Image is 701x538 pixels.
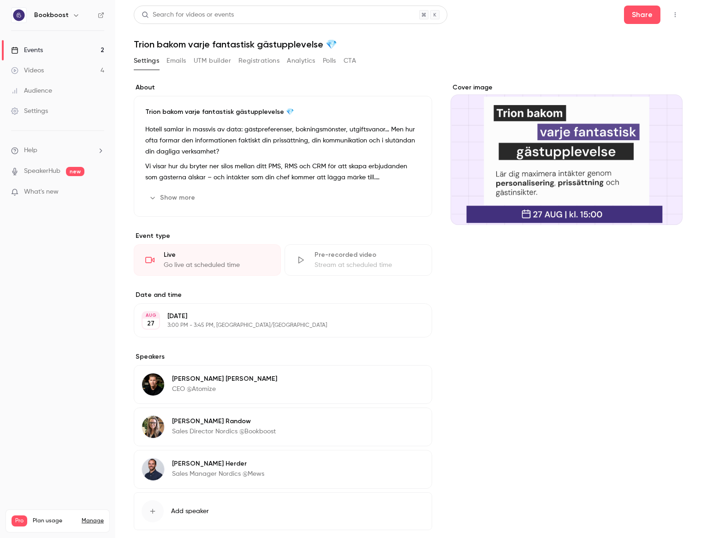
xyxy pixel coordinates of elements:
[451,83,683,92] label: Cover image
[134,352,432,361] label: Speakers
[172,469,264,479] p: Sales Manager Nordics @Mews
[145,161,421,183] p: Vi visar hur du bryter ner silos mellan ditt PMS, RMS och CRM för att skapa erbjudanden som gäste...
[11,106,48,116] div: Settings
[12,515,27,526] span: Pro
[145,124,421,157] p: Hotell samlar in massvis av data: gästpreferenser, bokningsmönster, utgiftsvanor… Men hur ofta fo...
[11,146,104,155] li: help-dropdown-opener
[11,46,43,55] div: Events
[142,373,164,396] img: Alexander Edström
[33,517,76,525] span: Plan usage
[134,39,683,50] h1: Trion bakom varje fantastisk gästupplevelse 💎
[134,290,432,300] label: Date and time
[164,260,269,270] div: Go live at scheduled time
[624,6,660,24] button: Share
[285,244,432,276] div: Pre-recorded videoStream at scheduled time
[287,53,315,68] button: Analytics
[134,53,159,68] button: Settings
[172,417,276,426] p: [PERSON_NAME] Randow
[172,384,277,394] p: CEO @Atomize
[93,188,104,196] iframe: Noticeable Trigger
[172,374,277,384] p: [PERSON_NAME] [PERSON_NAME]
[171,507,209,516] span: Add speaker
[82,517,104,525] a: Manage
[134,365,432,404] div: Alexander Edström[PERSON_NAME] [PERSON_NAME]CEO @Atomize
[24,146,37,155] span: Help
[134,83,432,92] label: About
[134,231,432,241] p: Event type
[194,53,231,68] button: UTM builder
[142,10,234,20] div: Search for videos or events
[142,416,164,438] img: Anna Randow
[451,83,683,225] section: Cover image
[34,11,69,20] h6: Bookboost
[344,53,356,68] button: CTA
[145,107,421,117] p: Trion bakom varje fantastisk gästupplevelse 💎
[315,260,420,270] div: Stream at scheduled time
[172,427,276,436] p: Sales Director Nordics @Bookboost
[66,167,84,176] span: new
[12,8,26,23] img: Bookboost
[134,492,432,530] button: Add speaker
[142,458,164,480] img: Johan Herder
[134,450,432,489] div: Johan Herder[PERSON_NAME] HerderSales Manager Nordics @Mews
[238,53,279,68] button: Registrations
[172,459,264,468] p: [PERSON_NAME] Herder
[167,312,383,321] p: [DATE]
[11,86,52,95] div: Audience
[24,187,59,197] span: What's new
[11,66,44,75] div: Videos
[134,408,432,446] div: Anna Randow[PERSON_NAME] RandowSales Director Nordics @Bookboost
[315,250,420,260] div: Pre-recorded video
[145,190,201,205] button: Show more
[24,166,60,176] a: SpeakerHub
[143,312,159,319] div: AUG
[134,244,281,276] div: LiveGo live at scheduled time
[167,322,383,329] p: 3:00 PM - 3:45 PM, [GEOGRAPHIC_DATA]/[GEOGRAPHIC_DATA]
[164,250,269,260] div: Live
[323,53,336,68] button: Polls
[147,319,154,328] p: 27
[166,53,186,68] button: Emails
